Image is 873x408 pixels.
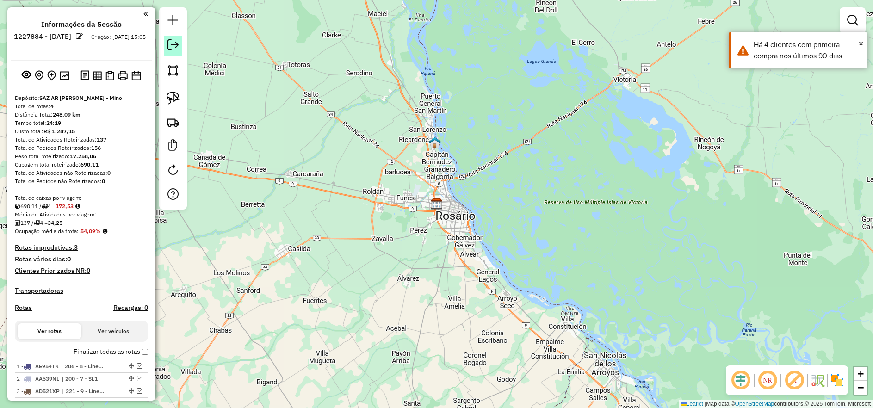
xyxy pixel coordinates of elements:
img: Selecionar atividades - laço [167,92,180,105]
em: Alterar sequência das rotas [129,363,134,369]
span: Ocultar NR [756,369,779,391]
a: Zoom out [854,381,867,395]
button: Imprimir Rotas [116,69,130,82]
em: Visualizar rota [137,376,142,381]
div: Total de caixas por viagem: [15,194,148,202]
i: Cubagem total roteirizado [15,204,20,209]
span: 206 - 8 - Linea SL7, 207 - 10 - Linea SL6/SL7 [61,362,104,371]
a: Reroteirizar Sessão [164,161,182,181]
strong: 0 [87,266,90,275]
strong: 156 [91,144,101,151]
h4: Informações da Sessão [41,20,122,29]
div: Tempo total: [15,119,148,127]
strong: 248,09 km [53,111,80,118]
div: Map data © contributors,© 2025 TomTom, Microsoft [679,400,873,408]
a: Rotas [15,304,32,312]
img: PA - San Lorenzo [429,136,441,148]
em: Alterar sequência das rotas [129,388,134,394]
h4: Clientes Priorizados NR: [15,267,148,275]
a: Zoom in [854,367,867,381]
span: + [858,368,864,379]
button: Close [859,37,863,50]
div: Custo total: [15,127,148,136]
strong: 34,25 [48,219,62,226]
i: Meta Caixas/viagem: 187,47 Diferença: -14,94 [75,204,80,209]
span: AA539NL [35,375,59,382]
button: Adicionar Atividades [45,68,58,83]
a: Nova sessão e pesquisa [164,11,182,32]
h4: Transportadoras [15,287,148,295]
i: Total de Atividades [15,220,20,226]
a: Exibir filtros [843,11,862,30]
em: Média calculada utilizando a maior ocupação (%Peso ou %Cubagem) de cada rota da sessão. Rotas cro... [103,229,107,234]
strong: SAZ AR [PERSON_NAME] - Mino [39,94,122,101]
div: Há 4 clientes com primeira compra nos últimos 90 dias [754,39,861,62]
img: Criar rota [167,116,180,129]
div: Criação: [DATE] 15:05 [87,33,149,41]
img: Fluxo de ruas [810,373,825,388]
strong: 137 [97,136,106,143]
img: SAZ AR Rosario II - Mino [431,198,443,210]
span: 204 - 7.4 - SL5, 205 - 10 - SL6 [57,400,100,408]
h4: Recargas: 0 [113,304,148,312]
div: Total de Pedidos Roteirizados: [15,144,148,152]
input: Finalizar todas as rotas [142,349,148,355]
em: Visualizar rota [137,388,142,394]
button: Exibir sessão original [20,68,33,83]
span: 2 - [17,375,59,382]
h4: Rotas vários dias: [15,255,148,263]
strong: 3 [74,243,78,252]
strong: 0 [67,255,71,263]
strong: 17.258,06 [70,153,96,160]
div: 690,11 / 4 = [15,202,148,210]
div: Peso total roteirizado: [15,152,148,161]
span: AD521XP [35,388,60,395]
button: Visualizar Romaneio [104,69,116,82]
strong: R$ 1.287,15 [43,128,75,135]
button: Logs desbloquear sessão [79,68,91,83]
strong: 24:19 [46,119,61,126]
button: Disponibilidade de veículos [130,69,143,82]
a: Criar rota [163,112,183,132]
span: 4 - [17,400,55,407]
span: 1 - [17,363,59,370]
img: Selecionar atividades - polígono [167,64,180,77]
span: AE954TK [35,363,59,370]
span: | [705,401,706,407]
strong: 54,09% [80,228,101,235]
em: Alterar sequência das rotas [129,376,134,381]
label: Finalizar todas as rotas [74,347,148,357]
a: Criar modelo [164,136,182,157]
span: Ocultar deslocamento [730,369,752,391]
strong: 0 [107,169,111,176]
a: Clique aqui para minimizar o painel [143,8,148,19]
div: Total de rotas: [15,102,148,111]
button: Ver veículos [81,323,145,339]
span: 221 - 9 - Linea SL9 [62,387,105,396]
img: Exibir/Ocultar setores [830,373,844,388]
i: Total de rotas [42,204,48,209]
div: Total de Pedidos não Roteirizados: [15,177,148,185]
a: Leaflet [681,401,703,407]
div: Depósito: [15,94,148,102]
div: Distância Total: [15,111,148,119]
span: NXI178 [35,400,55,407]
h6: 1227884 - [DATE] [14,32,71,41]
span: × [859,38,863,49]
a: Exportar sessão [164,36,182,56]
span: − [858,382,864,393]
em: Visualizar rota [137,363,142,369]
strong: 0 [102,178,105,185]
div: Cubagem total roteirizado: [15,161,148,169]
div: 137 / 4 = [15,219,148,227]
div: Média de Atividades por viagem: [15,210,148,219]
span: 200 - 7 - SL1 [62,375,104,383]
span: 3 - [17,388,60,395]
strong: 172,53 [56,203,74,210]
a: OpenStreetMap [735,401,774,407]
strong: 690,11 [80,161,99,168]
span: Ocupação média da frota: [15,228,79,235]
div: Total de Atividades não Roteirizadas: [15,169,148,177]
div: Total de Atividades Roteirizadas: [15,136,148,144]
